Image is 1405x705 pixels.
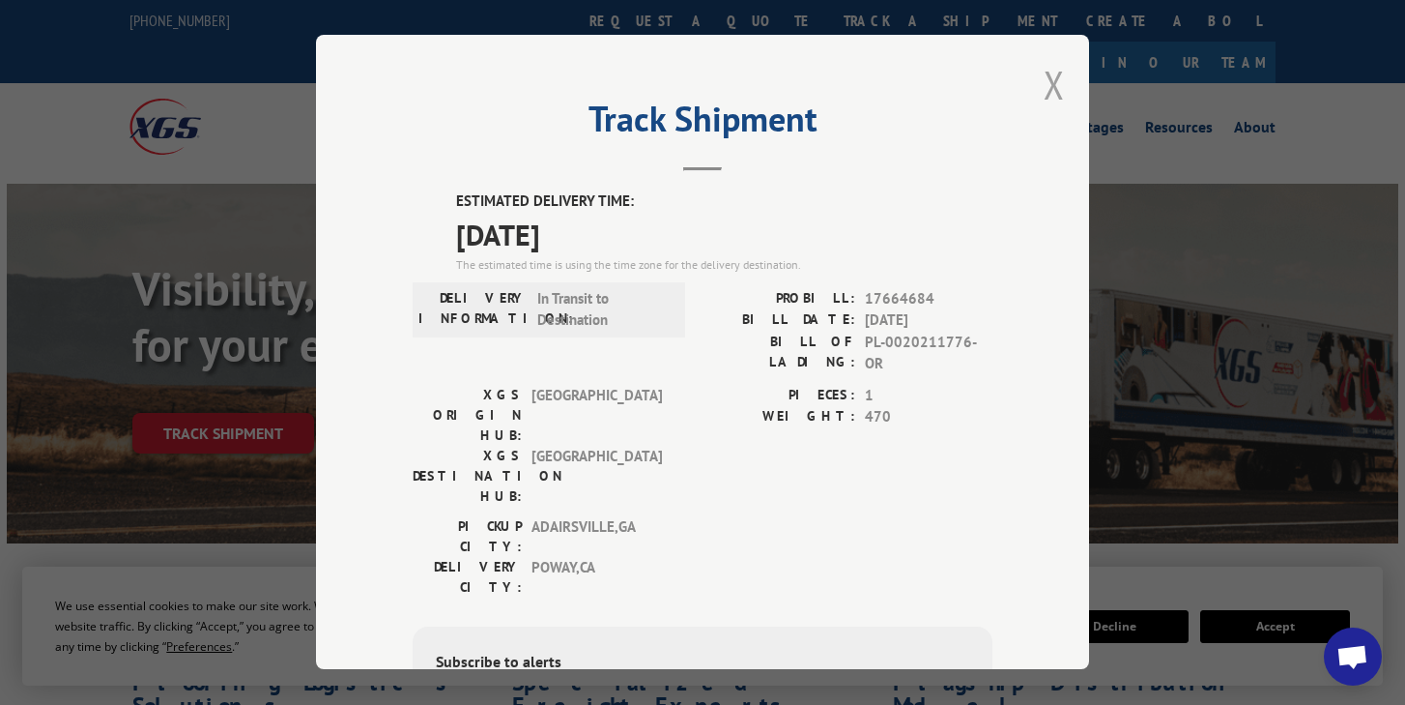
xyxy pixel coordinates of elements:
[413,105,992,142] h2: Track Shipment
[865,288,992,310] span: 17664684
[456,256,992,274] div: The estimated time is using the time zone for the delivery destination.
[865,407,992,429] span: 470
[702,310,855,333] label: BILL DATE:
[418,288,528,332] label: DELIVERY INFORMATION:
[865,310,992,333] span: [DATE]
[531,446,662,507] span: [GEOGRAPHIC_DATA]
[702,407,855,429] label: WEIGHT:
[1324,628,1382,686] div: Open chat
[456,191,992,214] label: ESTIMATED DELIVERY TIME:
[413,516,522,557] label: PICKUP CITY:
[413,446,522,507] label: XGS DESTINATION HUB:
[531,557,662,598] span: POWAY , CA
[1044,59,1065,110] button: Close modal
[531,516,662,557] span: ADAIRSVILLE , GA
[413,385,522,446] label: XGS ORIGIN HUB:
[702,332,855,375] label: BILL OF LADING:
[865,332,992,375] span: PL-0020211776-OR
[537,288,668,332] span: In Transit to Destination
[456,213,992,256] span: [DATE]
[413,557,522,598] label: DELIVERY CITY:
[531,385,662,446] span: [GEOGRAPHIC_DATA]
[702,385,855,407] label: PIECES:
[865,385,992,407] span: 1
[436,650,969,678] div: Subscribe to alerts
[702,288,855,310] label: PROBILL:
